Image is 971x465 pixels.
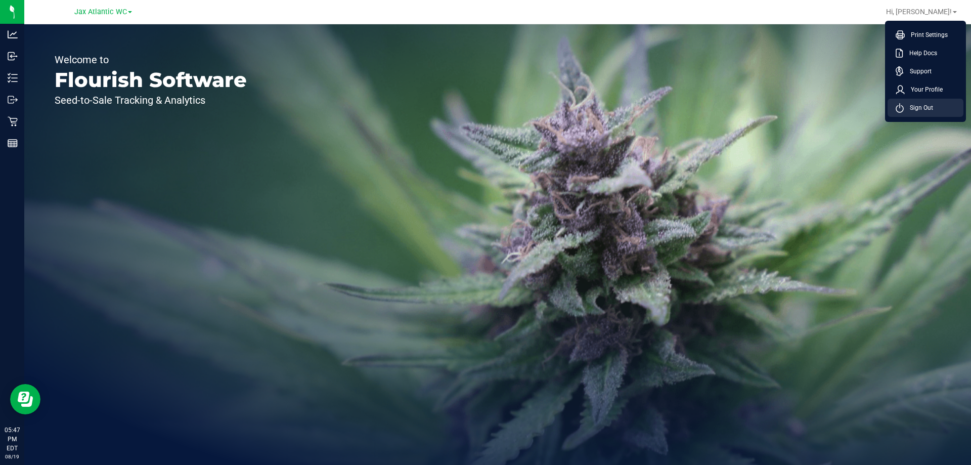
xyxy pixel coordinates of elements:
iframe: Resource center [10,384,40,414]
span: Jax Atlantic WC [74,8,127,16]
span: Sign Out [904,103,933,113]
inline-svg: Inventory [8,73,18,83]
a: Help Docs [896,48,959,58]
span: Help Docs [903,48,937,58]
p: Flourish Software [55,70,247,90]
p: 08/19 [5,453,20,460]
inline-svg: Retail [8,116,18,126]
span: Support [904,66,932,76]
li: Sign Out [888,99,963,117]
span: Print Settings [905,30,948,40]
inline-svg: Inbound [8,51,18,61]
inline-svg: Outbound [8,95,18,105]
span: Your Profile [905,84,943,95]
inline-svg: Reports [8,138,18,148]
a: Support [896,66,959,76]
span: Hi, [PERSON_NAME]! [886,8,952,16]
inline-svg: Analytics [8,29,18,39]
p: Welcome to [55,55,247,65]
p: Seed-to-Sale Tracking & Analytics [55,95,247,105]
p: 05:47 PM EDT [5,426,20,453]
